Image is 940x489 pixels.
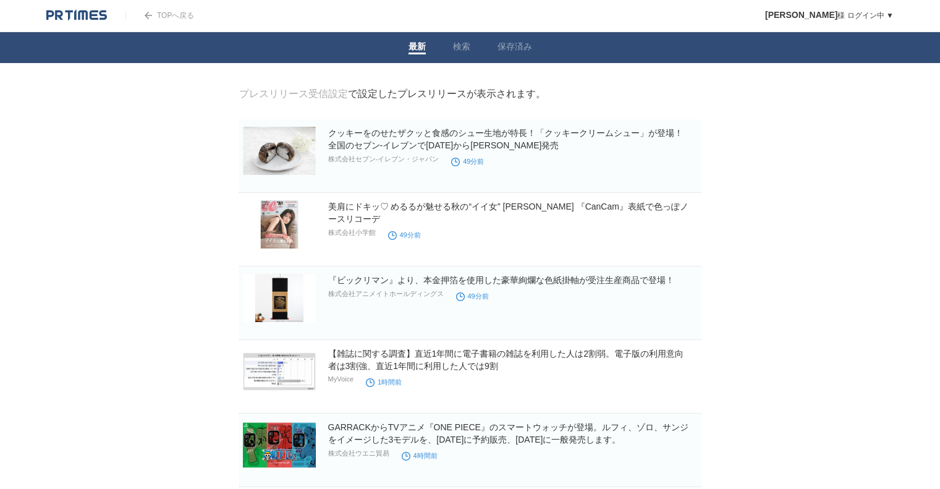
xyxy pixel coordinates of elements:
[328,375,354,383] p: MyVoice
[402,452,438,459] time: 4時間前
[451,158,484,165] time: 49分前
[456,292,489,300] time: 49分前
[328,155,439,164] p: 株式会社セブン‐イレブン・ジャパン
[765,10,837,20] span: [PERSON_NAME]
[145,12,152,19] img: arrow.png
[498,41,532,54] a: 保存済み
[453,41,470,54] a: 検索
[765,11,894,20] a: [PERSON_NAME]様 ログイン中 ▼
[328,228,376,237] p: 株式会社小学館
[239,88,348,99] a: プレスリリース受信設定
[328,449,389,458] p: 株式会社ウエニ貿易
[243,127,316,175] img: クッキーをのせたザクッと食感のシュー生地が特長！「クッキークリームシュー」が登場！全国のセブン‐イレブンで8月19日（火）から順次発売
[125,11,194,20] a: TOPへ戻る
[239,88,546,101] div: で設定したプレスリリースが表示されます。
[328,128,683,150] a: クッキーをのせたザクッと食感のシュー生地が特長！「クッキークリームシュー」が登場！全国のセブン‐イレブンで[DATE]から[PERSON_NAME]発売
[328,349,684,371] a: 【雑誌に関する調査】直近1年間に電子書籍の雑誌を利用した人は2割弱。電子版の利用意向者は3割強、直近1年間に利用した人では9割
[328,422,688,444] a: GARRACKからTVアニメ『ONE PIECE』のスマートウォッチが登場。ルフィ、ゾロ、サンジをイメージした3モデルを、[DATE]に予約販売、[DATE]に一般発売します。
[243,200,316,249] img: 美肩にドキッ♡ めるるが魅せる秋の“イイ女” 生見愛瑠 『CanCam』表紙で色っぽノースリコーデ
[328,275,674,285] a: 『ビックリマン』より、本金押箔を使用した豪華絢爛な色紙掛軸が受注生産商品で登場！
[46,9,107,22] img: logo.png
[366,378,402,386] time: 1時間前
[243,421,316,469] img: GARRACKからTVアニメ『ONE PIECE』のスマートウォッチが登場。ルフィ、ゾロ、サンジをイメージした3モデルを、8月20日(水)に予約販売、8月27日(水)に一般発売します。
[243,347,316,396] img: 【雑誌に関する調査】直近1年間に電子書籍の雑誌を利用した人は2割弱。電子版の利用意向者は3割強、直近1年間に利用した人では9割
[388,231,421,239] time: 49分前
[409,41,426,54] a: 最新
[328,202,688,224] a: 美肩にドキッ♡ めるるが魅せる秋の“イイ女” [PERSON_NAME] 『CanCam』表紙で色っぽノースリコーデ
[328,289,444,299] p: 株式会社アニメイトホールディングス
[243,274,316,322] img: 『ビックリマン』より、本金押箔を使用した豪華絢爛な色紙掛軸が受注生産商品で登場！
